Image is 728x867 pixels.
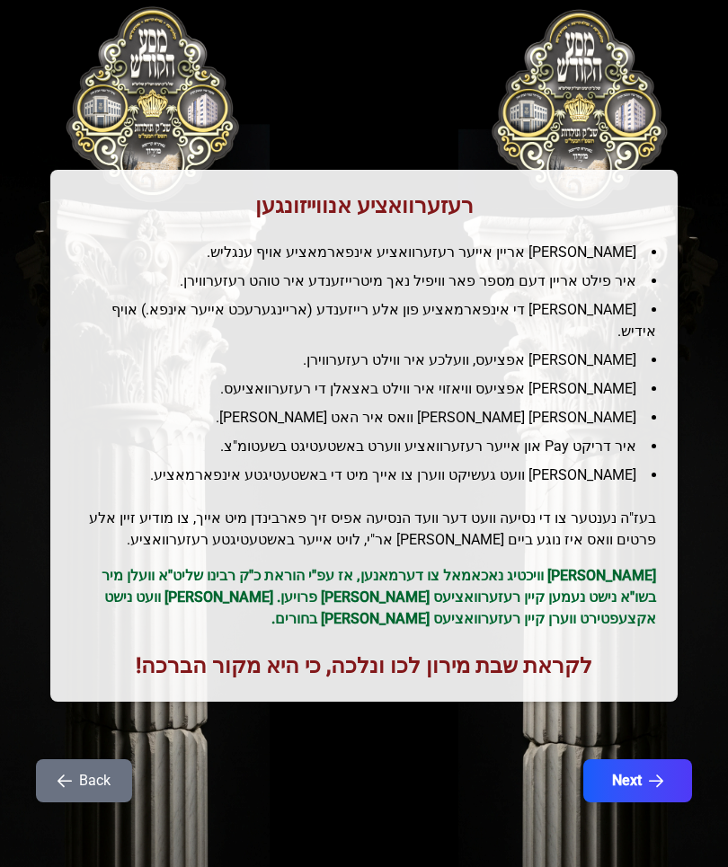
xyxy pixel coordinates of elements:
li: [PERSON_NAME] אריין אייער רעזערוואציע אינפארמאציע אויף ענגליש. [86,242,656,263]
li: [PERSON_NAME] [PERSON_NAME] וואס איר האט [PERSON_NAME]. [86,407,656,429]
li: [PERSON_NAME] אפציעס וויאזוי איר ווילט באצאלן די רעזערוואציעס. [86,378,656,400]
button: Back [36,759,132,802]
li: [PERSON_NAME] די אינפארמאציע פון אלע רייזענדע (אריינגערעכט אייער אינפא.) אויף אידיש. [86,299,656,342]
h1: רעזערוואציע אנווייזונגען [72,191,656,220]
li: איר דריקט Pay און אייער רעזערוואציע ווערט באשטעטיגט בשעטומ"צ. [86,436,656,457]
li: [PERSON_NAME] וועט געשיקט ווערן צו אייך מיט די באשטעטיגטע אינפארמאציע. [86,464,656,486]
h2: בעז"ה נענטער צו די נסיעה וועט דער וועד הנסיעה אפיס זיך פארבינדן מיט אייך, צו מודיע זיין אלע פרטים... [72,508,656,551]
li: איר פילט אריין דעם מספר פאר וויפיל נאך מיטרייזענדע איר טוהט רעזערווירן. [86,270,656,292]
button: Next [583,759,692,802]
h1: לקראת שבת מירון לכו ונלכה, כי היא מקור הברכה! [72,651,656,680]
p: [PERSON_NAME] וויכטיג נאכאמאל צו דערמאנען, אז עפ"י הוראת כ"ק רבינו שליט"א וועלן מיר בשו"א נישט נע... [72,565,656,630]
li: [PERSON_NAME] אפציעס, וועלכע איר ווילט רעזערווירן. [86,349,656,371]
